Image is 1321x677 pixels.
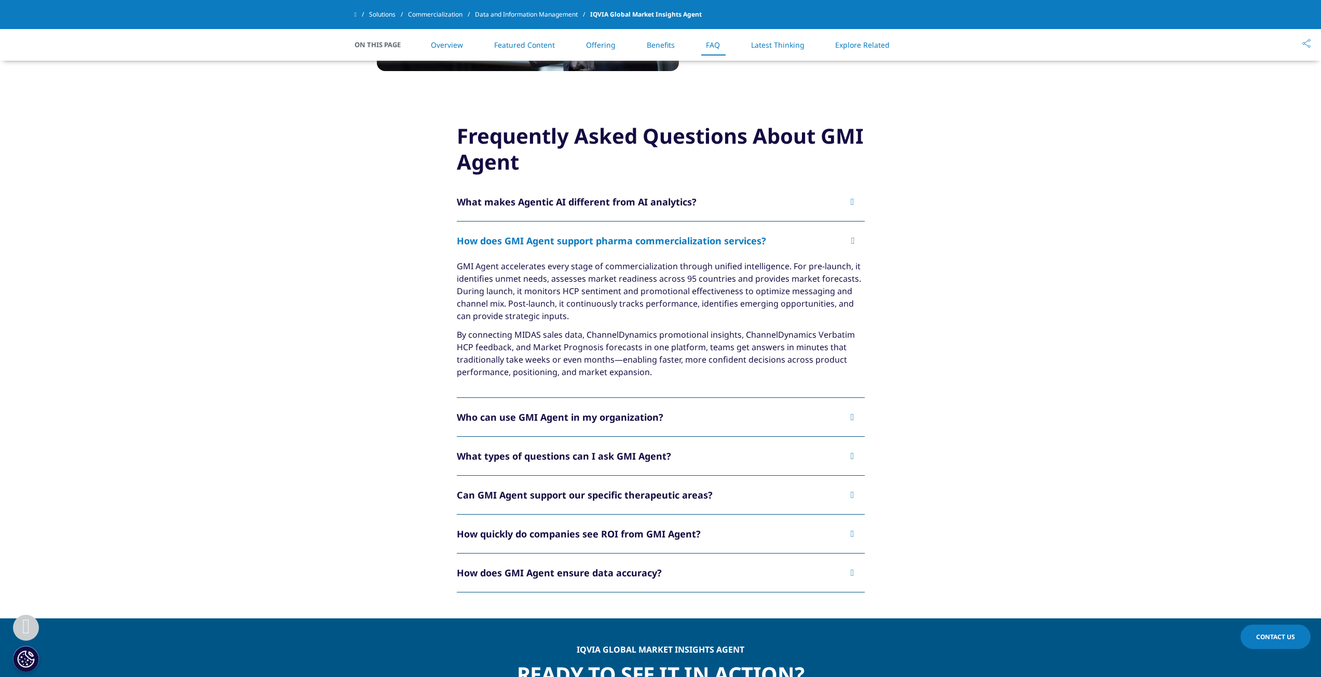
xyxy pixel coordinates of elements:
span: On This Page [355,39,412,50]
div: What makes Agentic AI different from AI analytics? [457,196,697,208]
a: Offering [586,40,616,50]
a: Featured Content [494,40,555,50]
div: Can GMI Agent support our specific therapeutic areas? [457,489,713,501]
div: IQVIA GLOBAL MARKET INSIGHTS AGENT [460,644,861,655]
button: What types of questions can I ask GMI Agent? [457,437,865,475]
a: Explore Related [835,40,890,50]
button: What makes Agentic AI different from AI analytics? [457,183,865,221]
button: How does GMI Agent support pharma commercialization services? [457,222,865,260]
a: Latest Thinking [751,40,805,50]
div: Who can use GMI Agent in my organization? [457,411,663,423]
span: Contact Us [1256,632,1295,641]
a: Data and Information Management [475,5,590,24]
p: By connecting MIDAS sales data, ChannelDynamics promotional insights, ChannelDynamics Verbatim HC... [457,328,865,384]
a: FAQ [706,40,720,50]
a: Commercialization [408,5,475,24]
a: Contact Us [1241,625,1311,649]
a: Benefits [647,40,675,50]
h3: Frequently Asked Questions About GMI Agent [457,123,865,183]
div: What types of questions can I ask GMI Agent? [457,450,671,462]
button: How quickly do companies see ROI from GMI Agent? [457,515,865,553]
a: Solutions [369,5,408,24]
div: How does GMI Agent ensure data accuracy? [457,567,662,579]
a: Overview [431,40,463,50]
button: Who can use GMI Agent in my organization? [457,398,865,436]
span: IQVIA Global Market Insights Agent [590,5,702,24]
button: How does GMI Agent ensure data accuracy? [457,554,865,592]
p: GMI Agent accelerates every stage of commercialization through unified intelligence. For pre-laun... [457,260,865,328]
div: How does GMI Agent support pharma commercialization services? [457,234,766,247]
div: How quickly do companies see ROI from GMI Agent? [457,528,701,540]
button: Can GMI Agent support our specific therapeutic areas? [457,476,865,514]
button: Cookie Settings [13,646,39,672]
